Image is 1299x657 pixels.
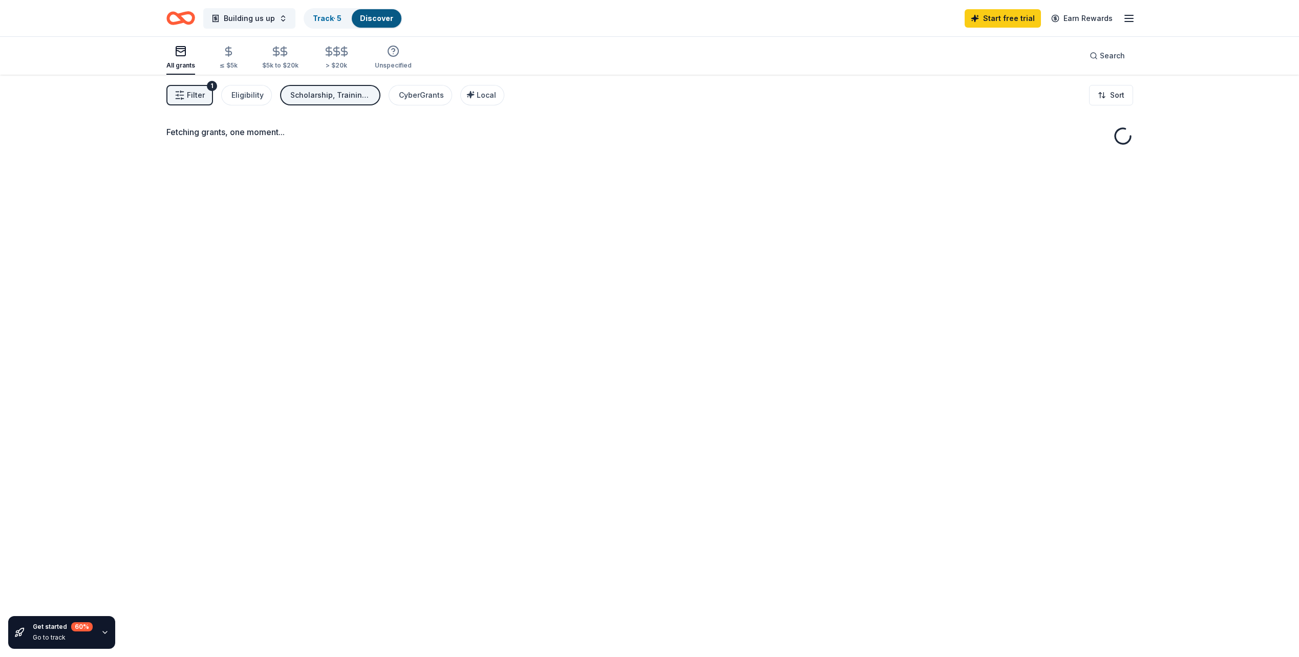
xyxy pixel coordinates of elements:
[166,85,213,105] button: Filter1
[375,61,412,70] div: Unspecified
[166,126,1133,138] div: Fetching grants, one moment...
[280,85,380,105] button: Scholarship, Training and capacity building, General operations
[187,89,205,101] span: Filter
[203,8,295,29] button: Building us up
[262,41,299,75] button: $5k to $20k
[1100,50,1125,62] span: Search
[375,41,412,75] button: Unspecified
[262,61,299,70] div: $5k to $20k
[323,61,350,70] div: > $20k
[360,14,393,23] a: Discover
[1081,46,1133,66] button: Search
[220,41,238,75] button: ≤ $5k
[477,91,496,99] span: Local
[313,14,342,23] a: Track· 5
[231,89,264,101] div: Eligibility
[224,12,275,25] span: Building us up
[1045,9,1119,28] a: Earn Rewards
[166,61,195,70] div: All grants
[207,81,217,91] div: 1
[399,89,444,101] div: CyberGrants
[323,41,350,75] button: > $20k
[166,41,195,75] button: All grants
[166,6,195,30] a: Home
[1089,85,1133,105] button: Sort
[460,85,504,105] button: Local
[220,61,238,70] div: ≤ $5k
[221,85,272,105] button: Eligibility
[965,9,1041,28] a: Start free trial
[33,633,93,642] div: Go to track
[389,85,452,105] button: CyberGrants
[304,8,402,29] button: Track· 5Discover
[290,89,372,101] div: Scholarship, Training and capacity building, General operations
[71,622,93,631] div: 60 %
[1110,89,1124,101] span: Sort
[33,622,93,631] div: Get started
